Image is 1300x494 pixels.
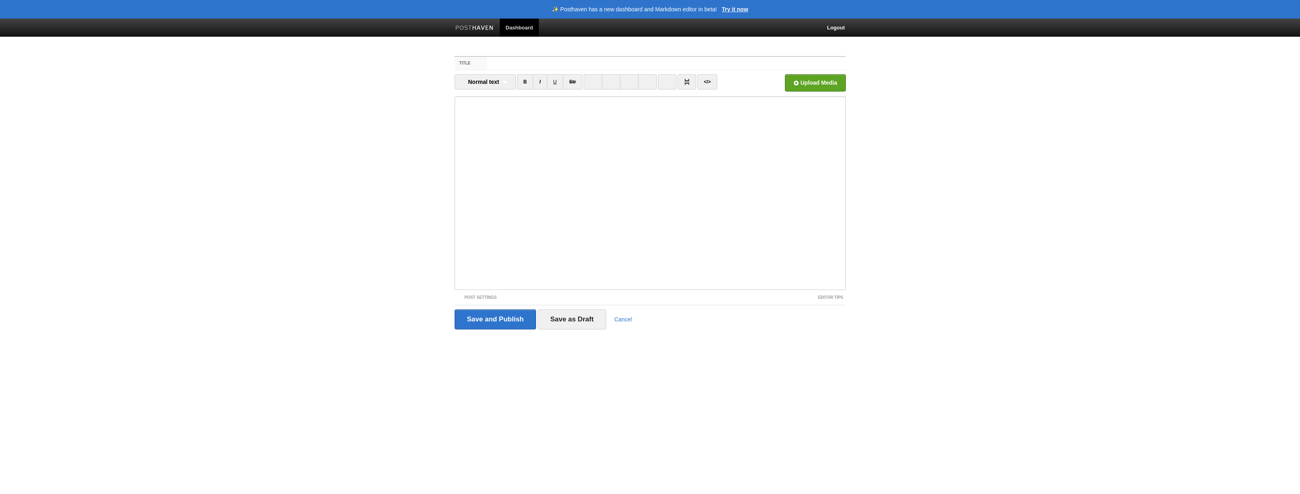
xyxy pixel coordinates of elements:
a: </> [697,74,717,90]
img: Posthaven-bar [455,25,494,31]
img: pagebreak-icon.png [684,79,690,85]
a: I [533,74,547,90]
a: Dashboard [500,19,539,37]
a: U [547,74,563,90]
a: Editor Tips [810,295,843,300]
a: Logout [821,19,851,37]
del: Str [569,79,576,85]
a: B [517,74,534,90]
a: Post Settings [457,295,497,300]
header: ✨ Posthaven has a new dashboard and Markdown editor in beta! [552,6,717,12]
label: Title [455,57,487,70]
span: Normal text [461,79,499,85]
a: Str [563,74,582,90]
input: Save as Draft [538,309,606,329]
input: Save and Publish [455,309,536,329]
a: Cancel [614,316,632,323]
a: Try it now [722,6,748,12]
